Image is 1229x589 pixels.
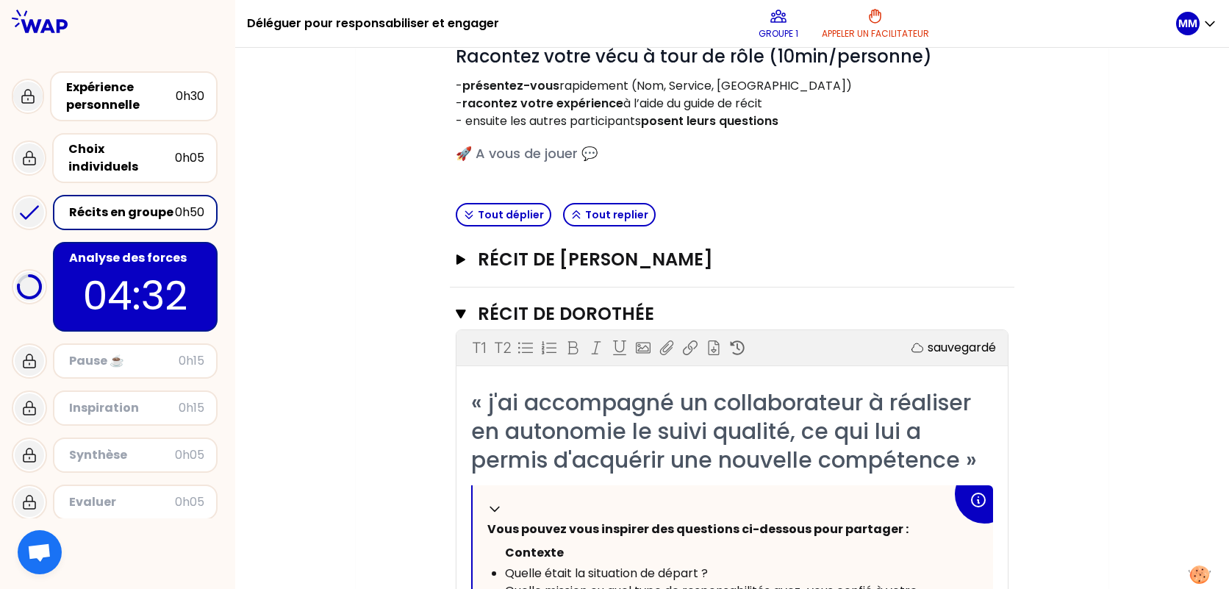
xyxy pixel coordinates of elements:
p: T1 [472,338,486,358]
div: 0h05 [175,493,204,511]
span: Racontez votre vécu à tour de rôle (10min/personne) [456,44,932,68]
h3: Récit de [PERSON_NAME] [478,248,957,271]
p: Appeler un facilitateur [822,28,929,40]
div: Choix individuels [68,140,175,176]
span: « j'ai accompagné un collaborateur à réaliser en autonomie le suivi qualité, ce qui lui a permis ... [471,387,977,476]
button: Appeler un facilitateur [816,1,935,46]
div: Evaluer [69,493,175,511]
div: Expérience personnelle [66,79,176,114]
div: Pause ☕️ [69,352,179,370]
strong: racontez votre expérience [462,95,623,112]
span: Vous pouvez vous inspirer des questions ci-dessous pour partager : [487,521,909,538]
p: 04:32 [66,267,204,324]
div: 0h30 [176,88,204,105]
div: 0h50 [175,204,204,221]
p: T2 [494,338,511,358]
p: - à l’aide du guide de récit [456,95,1008,113]
strong: posent leurs questions [641,113,778,129]
div: Récits en groupe [69,204,175,221]
p: Groupe 1 [759,28,798,40]
div: Ouvrir le chat [18,530,62,574]
div: 0h05 [175,149,204,167]
div: 0h15 [179,352,204,370]
div: Analyse des forces [69,249,204,267]
p: MM [1178,16,1197,31]
div: 0h05 [175,446,204,464]
h3: Récit de Dorothée [478,302,952,326]
button: Récit de Dorothée [456,302,1008,326]
div: Inspiration [69,399,179,417]
div: Synthèse [69,446,175,464]
p: - ensuite les autres participants [456,113,1008,130]
button: Tout replier [563,203,656,226]
p: - rapidement (Nom, Service, [GEOGRAPHIC_DATA]) [456,77,1008,95]
div: 0h15 [179,399,204,417]
strong: présentez-vous [462,77,559,94]
button: MM [1176,12,1217,35]
span: Contexte [505,544,564,561]
span: 🚀 A vous de jouer 💬 [456,144,598,163]
button: Récit de [PERSON_NAME] [456,248,1008,271]
button: Groupe 1 [753,1,804,46]
p: sauvegardé [928,339,996,357]
button: Tout déplier [456,203,551,226]
span: Quelle était la situation de départ ? [505,565,708,582]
